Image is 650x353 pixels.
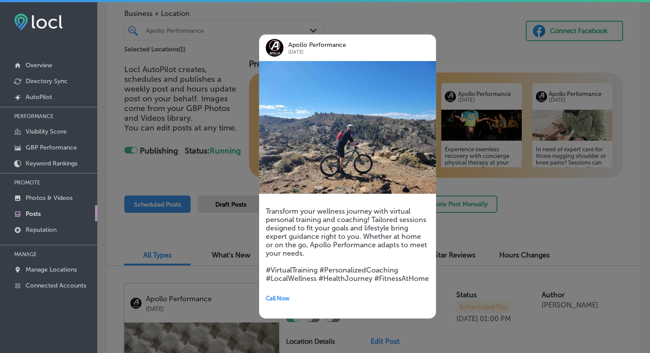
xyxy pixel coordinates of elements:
img: logo [266,39,283,57]
p: AutoPilot [26,93,52,101]
p: Visibility Score [26,128,67,135]
img: b115e165-e82a-4c92-8dd4-f8137cfb99c1Resized_20221008_122650.jpeg [259,61,436,194]
p: Apollo Performance [288,42,411,49]
h5: Transform your wellness journey with virtual personal training and coaching! Tailored sessions de... [266,207,429,283]
p: Keyword Rankings [26,160,77,167]
p: Reputation [26,226,57,234]
p: [DATE] [288,49,411,56]
p: Directory Sync [26,77,68,85]
p: Posts [26,210,41,218]
p: GBP Performance [26,144,77,151]
span: Call Now [266,295,290,302]
p: Overview [26,61,52,69]
p: Manage Locations [26,266,77,273]
p: Photos & Videos [26,194,73,202]
p: Connected Accounts [26,282,86,289]
img: fda3e92497d09a02dc62c9cd864e3231.png [14,14,63,30]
